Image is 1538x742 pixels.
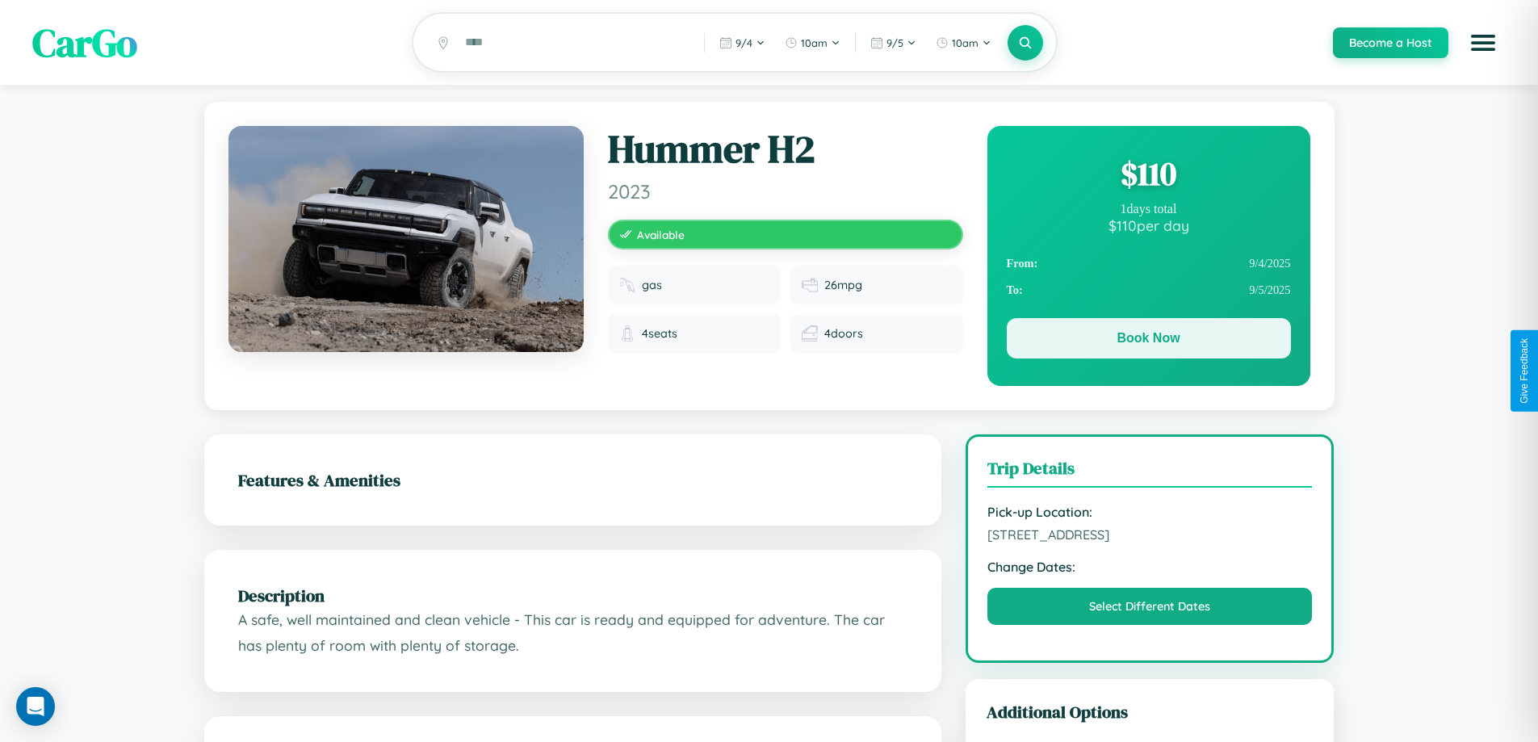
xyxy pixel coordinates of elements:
[1007,277,1291,304] div: 9 / 5 / 2025
[1007,283,1023,297] strong: To:
[987,559,1313,575] strong: Change Dates:
[802,277,818,293] img: Fuel efficiency
[1460,20,1506,65] button: Open menu
[238,584,907,607] h2: Description
[862,30,924,56] button: 9/5
[238,468,907,492] h2: Features & Amenities
[619,277,635,293] img: Fuel type
[1519,338,1530,404] div: Give Feedback
[238,607,907,658] p: A safe, well maintained and clean vehicle - This car is ready and equipped for adventure. The car...
[824,278,862,292] span: 26 mpg
[1007,216,1291,234] div: $ 110 per day
[711,30,773,56] button: 9/4
[987,456,1313,488] h3: Trip Details
[987,700,1314,723] h3: Additional Options
[608,126,963,173] h1: Hummer H2
[987,588,1313,625] button: Select Different Dates
[987,526,1313,543] span: [STREET_ADDRESS]
[802,325,818,342] img: Doors
[619,325,635,342] img: Seats
[1007,152,1291,195] div: $ 110
[608,179,963,203] span: 2023
[928,30,999,56] button: 10am
[642,278,662,292] span: gas
[886,36,903,49] span: 9 / 5
[987,504,1313,520] strong: Pick-up Location:
[735,36,752,49] span: 9 / 4
[1007,202,1291,216] div: 1 days total
[1007,257,1038,270] strong: From:
[32,16,137,69] span: CarGo
[824,326,863,341] span: 4 doors
[1333,27,1448,58] button: Become a Host
[1007,318,1291,358] button: Book Now
[637,228,685,241] span: Available
[777,30,849,56] button: 10am
[228,126,584,352] img: Hummer H2 2023
[952,36,979,49] span: 10am
[801,36,828,49] span: 10am
[16,687,55,726] div: Open Intercom Messenger
[1007,250,1291,277] div: 9 / 4 / 2025
[642,326,677,341] span: 4 seats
